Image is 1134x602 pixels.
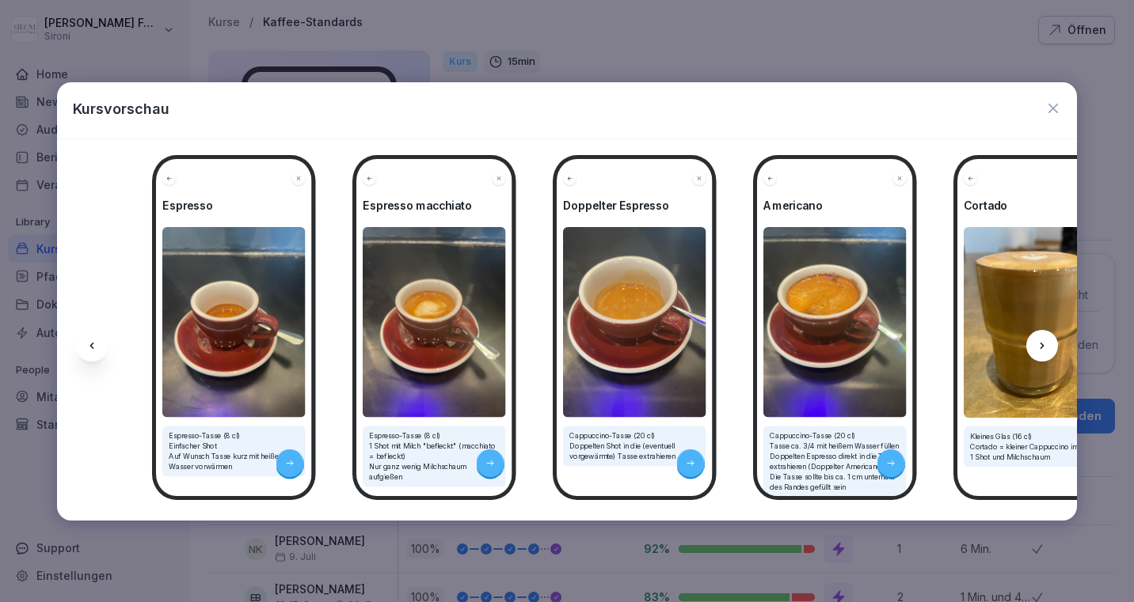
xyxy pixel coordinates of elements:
[964,199,1107,212] h4: Cortado
[162,199,306,212] h4: Espresso
[563,199,706,212] h4: Doppelter Espresso
[363,227,506,418] img: Bild und Text Vorschau
[970,430,1101,461] p: Kleines Glas (16 cl) Cortado = kleiner Cappuccino im Glas 1 Shot und Milchschaum
[369,430,500,482] p: Espresso-Tasse (8 cl) 1 Shot mit Milch "befleckt" (macchiato = befleckt) Nur ganz wenig Milchscha...
[763,199,907,212] h4: Americano
[363,199,506,212] h4: Espresso macchiato
[73,98,169,119] p: Kursvorschau
[563,227,706,418] img: Bild und Text Vorschau
[169,430,299,471] p: Espresso-Tasse (8 cl) Einfacher Shot Auf Wunsch Tasse kurz mit heißem, Wasser vorwärmen
[569,430,700,461] p: Cappuccino-Tasse (20 cl) Doppelten Shot in die (eventuell vorgewärmte) Tasse extrahieren
[770,430,900,492] p: Cappuccino-Tasse (20 cl) Tasse ca. 3/4 mit heißem Wasser füllen Doppelten Espresso direkt in die ...
[964,227,1107,418] img: Bild und Text Vorschau
[763,227,907,418] img: Bild und Text Vorschau
[162,227,306,418] img: Bild und Text Vorschau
